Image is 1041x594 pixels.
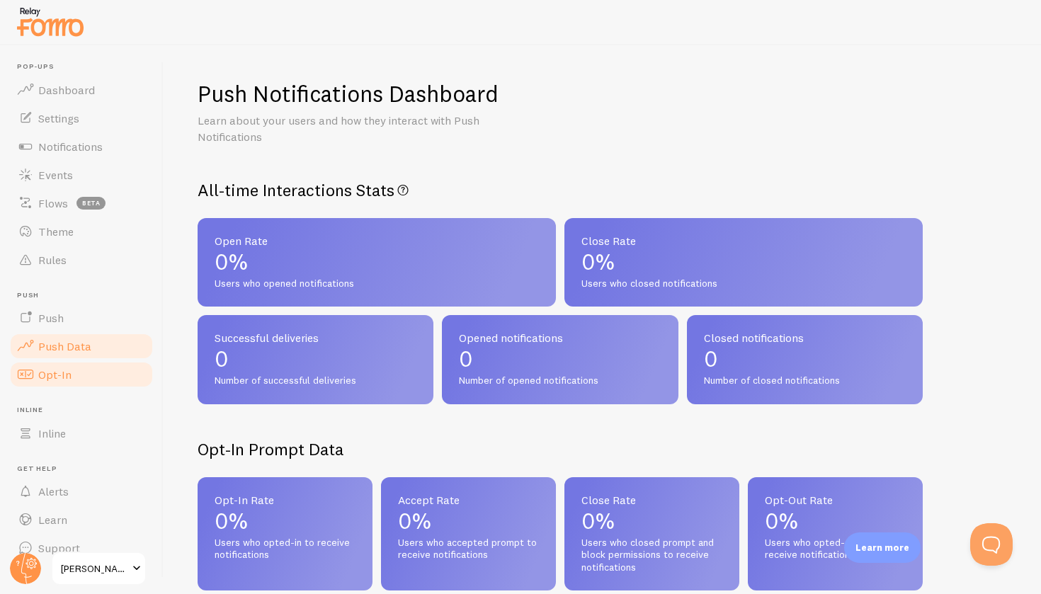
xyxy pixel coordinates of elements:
a: Dashboard [8,76,154,104]
span: Open Rate [215,235,539,246]
span: Theme [38,224,74,239]
span: Accept Rate [398,494,539,506]
h2: All-time Interactions Stats [198,179,923,201]
span: Opt-Out Rate [765,494,906,506]
span: Rules [38,253,67,267]
a: Support [8,534,154,562]
span: Users who accepted prompt to receive notifications [398,537,539,561]
p: 0% [581,510,722,532]
span: Inline [17,406,154,415]
span: Close Rate [581,494,722,506]
span: Successful deliveries [215,332,416,343]
span: Flows [38,196,68,210]
p: 0 [215,348,416,370]
img: fomo-relay-logo-orange.svg [15,4,86,40]
a: Events [8,161,154,189]
span: Settings [38,111,79,125]
span: Number of closed notifications [704,375,906,387]
span: Number of opened notifications [459,375,661,387]
span: Opt-In Rate [215,494,355,506]
iframe: Help Scout Beacon - Open [970,523,1013,566]
span: Events [38,168,73,182]
span: Get Help [17,464,154,474]
span: Dashboard [38,83,95,97]
a: Push Data [8,332,154,360]
span: Number of successful deliveries [215,375,416,387]
span: Opt-In [38,367,72,382]
span: beta [76,197,106,210]
span: Inline [38,426,66,440]
p: 0 [459,348,661,370]
p: Learn about your users and how they interact with Push Notifications [198,113,537,145]
span: Push Data [38,339,91,353]
a: Rules [8,246,154,274]
span: Push [17,291,154,300]
span: Alerts [38,484,69,498]
a: Notifications [8,132,154,161]
h2: Opt-In Prompt Data [198,438,923,460]
a: Alerts [8,477,154,506]
p: 0% [581,251,906,273]
span: Users who closed prompt and block permissions to receive notifications [581,537,722,574]
span: Closed notifications [704,332,906,343]
a: Inline [8,419,154,447]
p: 0% [765,510,906,532]
p: 0% [398,510,539,532]
h1: Push Notifications Dashboard [198,79,499,108]
a: Push [8,304,154,332]
span: Notifications [38,139,103,154]
p: 0% [215,510,355,532]
span: Learn [38,513,67,527]
div: Learn more [844,532,921,563]
span: [PERSON_NAME] Health [61,560,128,577]
a: Settings [8,104,154,132]
a: [PERSON_NAME] Health [51,552,147,586]
p: 0 [704,348,906,370]
a: Flows beta [8,189,154,217]
a: Learn [8,506,154,534]
span: Opened notifications [459,332,661,343]
span: Users who opted-in to receive notifications [215,537,355,561]
p: 0% [215,251,539,273]
span: Users who opted-out to receive notifications [765,537,906,561]
span: Users who closed notifications [581,278,906,290]
a: Opt-In [8,360,154,389]
span: Users who opened notifications [215,278,539,290]
p: Learn more [855,541,909,554]
span: Pop-ups [17,62,154,72]
span: Close Rate [581,235,906,246]
span: Push [38,311,64,325]
span: Support [38,541,80,555]
a: Theme [8,217,154,246]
